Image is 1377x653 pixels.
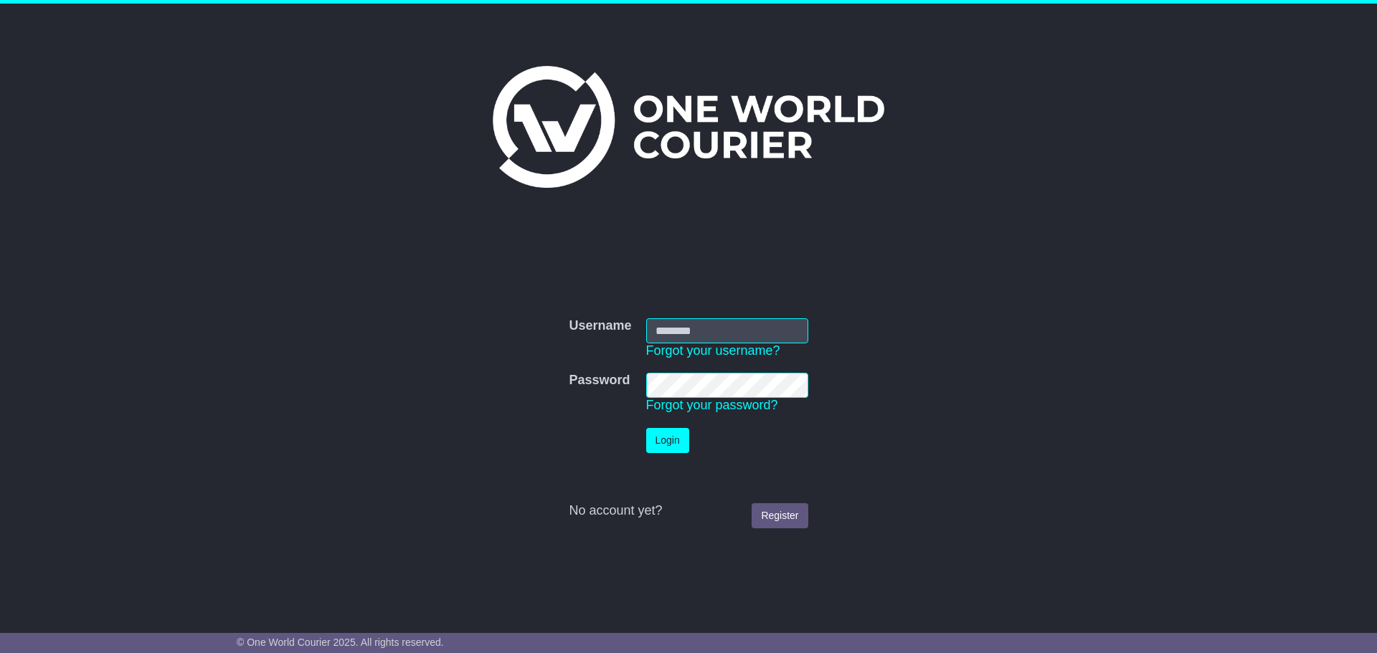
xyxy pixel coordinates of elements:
a: Forgot your password? [646,398,778,412]
div: No account yet? [569,503,808,519]
label: Password [569,373,630,389]
img: One World [493,66,884,188]
span: © One World Courier 2025. All rights reserved. [237,637,444,648]
a: Forgot your username? [646,343,780,358]
label: Username [569,318,631,334]
button: Login [646,428,689,453]
a: Register [752,503,808,528]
